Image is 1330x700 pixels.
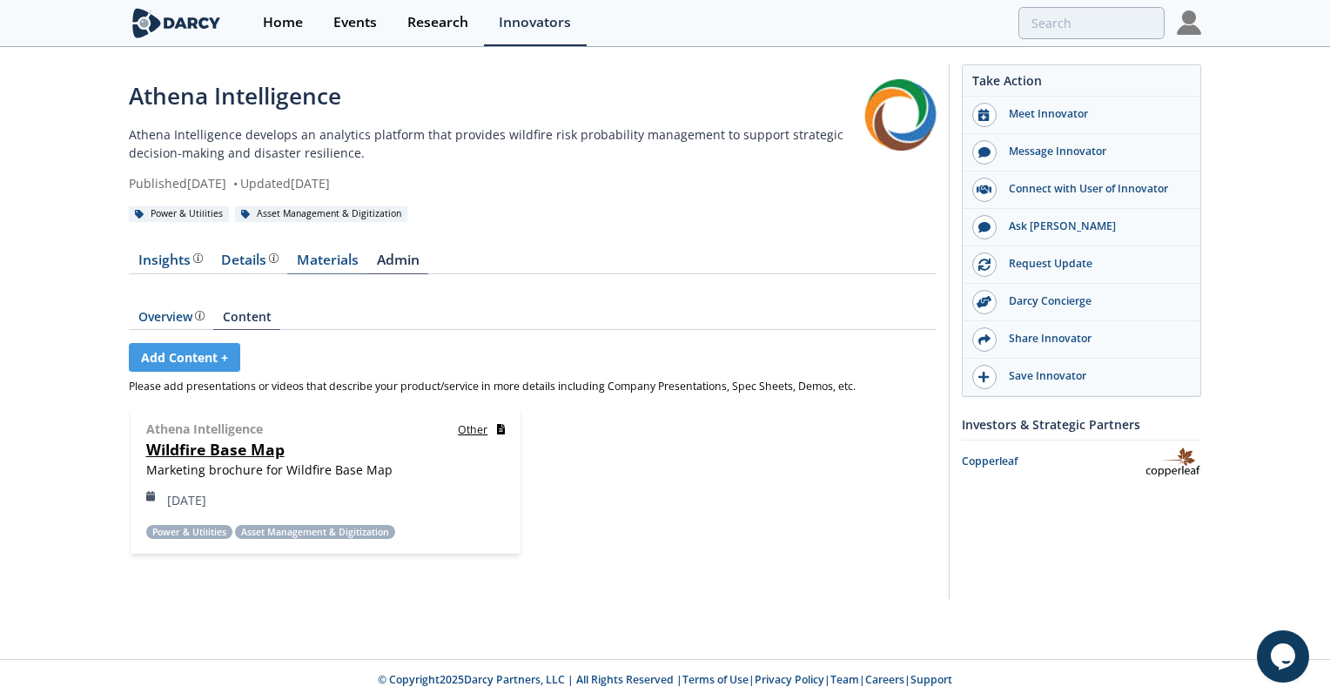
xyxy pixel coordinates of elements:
[287,253,367,274] a: Materials
[458,422,487,437] span: other
[129,206,229,222] div: Power & Utilities
[1177,10,1201,35] img: Profile
[138,311,205,323] div: Overview
[230,175,240,192] span: •
[129,311,213,330] a: Overview
[129,379,937,394] p: Please add presentations or videos that describe your product/service in more details including C...
[962,409,1201,440] div: Investors & Strategic Partners
[235,206,407,222] div: Asset Management & Digitization
[682,672,749,687] a: Terms of Use
[212,253,287,274] a: Details
[129,8,224,38] img: logo-wide.svg
[1018,7,1165,39] input: Advanced Search
[129,79,864,113] div: Athena Intelligence
[830,672,859,687] a: Team
[195,311,205,320] img: information.svg
[962,454,1145,469] div: Copperleaf
[146,525,232,539] span: Power & Utilities
[865,672,904,687] a: Careers
[221,253,279,267] div: Details
[997,331,1192,347] div: Share Innovator
[997,106,1192,122] div: Meet Innovator
[407,16,468,30] div: Research
[997,219,1192,234] div: Ask [PERSON_NAME]
[269,253,279,263] img: information.svg
[129,125,864,162] p: Athena Intelligence develops an analytics platform that provides wildfire risk probability manage...
[997,256,1192,272] div: Request Update
[997,368,1192,384] div: Save Innovator
[1145,447,1201,477] img: Copperleaf
[146,439,285,460] a: Wildfire Base Map
[962,447,1201,477] a: Copperleaf Copperleaf
[1257,630,1313,683] iframe: chat widget
[997,144,1192,159] div: Message Innovator
[963,359,1200,396] button: Save Innovator
[146,420,263,438] h3: Athena Intelligence
[235,525,395,539] span: Asset Management & Digitization
[997,293,1192,309] div: Darcy Concierge
[963,71,1200,97] div: Take Action
[63,672,1267,688] p: © Copyright 2025 Darcy Partners, LLC | All Rights Reserved | | | | |
[138,253,203,267] div: Insights
[997,181,1192,197] div: Connect with User of Innovator
[367,253,428,274] a: Admin
[458,420,505,438] a: other
[129,253,212,274] a: Insights
[263,16,303,30] div: Home
[499,16,571,30] div: Innovators
[213,311,280,330] a: Content
[146,491,207,509] span: [DATE]
[129,174,864,192] div: Published [DATE] Updated [DATE]
[129,343,240,372] a: Add Content +
[755,672,824,687] a: Privacy Policy
[193,253,203,263] img: information.svg
[146,461,506,479] p: Marketing brochure for Wildfire Base Map
[910,672,952,687] a: Support
[333,16,377,30] div: Events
